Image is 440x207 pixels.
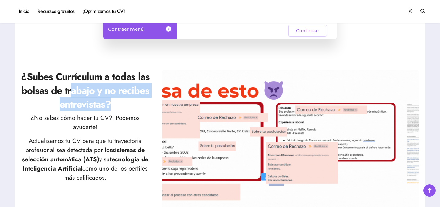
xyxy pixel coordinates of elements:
strong: tecnología de Inteligencia Artificial [23,155,148,173]
strong: sistemas de selección automática (ATS) [22,146,145,164]
h2: ¿Subes Currículum a todas las bolsas de trabajo y no recibes entrevistas? [21,70,150,111]
p: Actualizamos tu CV para que tu trayectoria profesional sea detectada por los y su como uno de los... [21,136,150,182]
span: Continuar [296,27,319,34]
button: Continuar [288,25,327,37]
span: Contraer menú [108,26,144,32]
a: ¡Optimizamos tu CV! [79,3,129,20]
a: Recursos gratuitos [33,3,79,20]
a: Inicio [15,3,33,20]
p: ¿No sabes cómo hacer tu CV? ¡Podemos ayudarte! [21,113,150,132]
